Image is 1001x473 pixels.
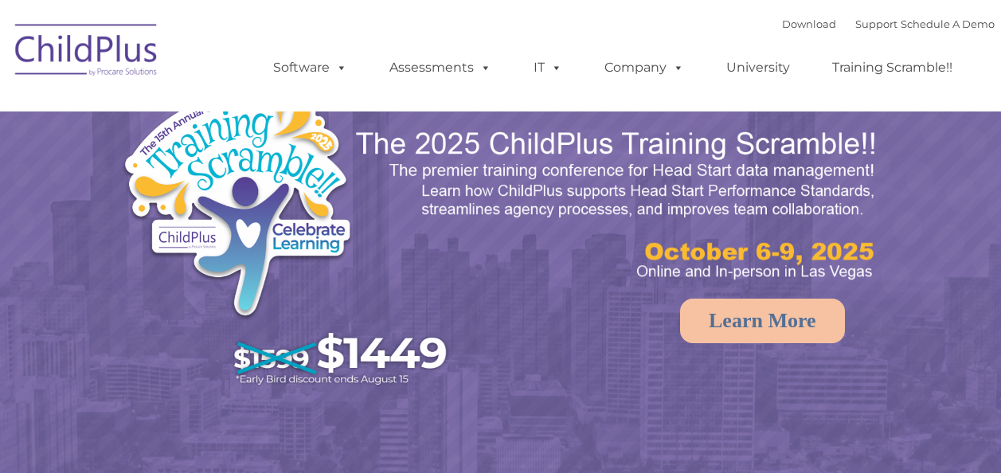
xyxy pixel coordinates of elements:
a: Assessments [373,52,507,84]
a: University [710,52,806,84]
font: | [782,18,995,30]
a: Company [588,52,700,84]
a: Support [855,18,897,30]
img: ChildPlus by Procare Solutions [7,13,166,92]
a: IT [518,52,578,84]
a: Schedule A Demo [901,18,995,30]
a: Training Scramble!! [816,52,968,84]
a: Learn More [680,299,845,343]
a: Software [257,52,363,84]
a: Download [782,18,836,30]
